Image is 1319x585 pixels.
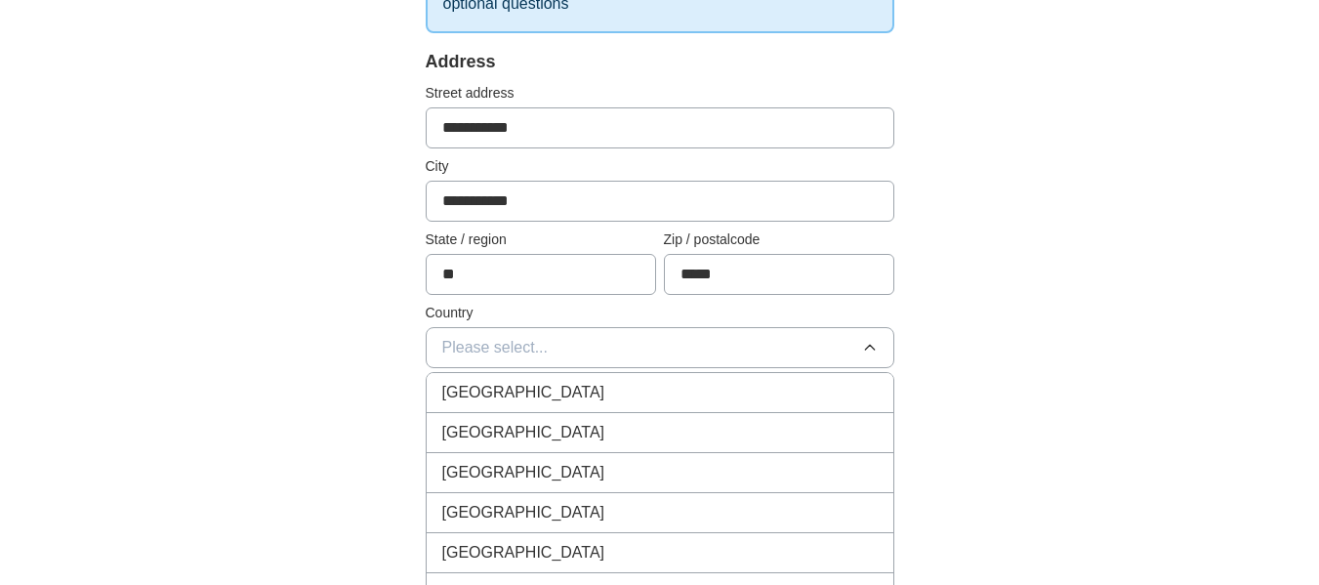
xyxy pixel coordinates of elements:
[442,421,605,444] span: [GEOGRAPHIC_DATA]
[442,501,605,524] span: [GEOGRAPHIC_DATA]
[442,381,605,404] span: [GEOGRAPHIC_DATA]
[426,156,894,177] label: City
[442,541,605,564] span: [GEOGRAPHIC_DATA]
[426,230,656,250] label: State / region
[664,230,894,250] label: Zip / postalcode
[426,83,894,104] label: Street address
[442,336,549,359] span: Please select...
[426,327,894,368] button: Please select...
[426,49,894,75] div: Address
[442,461,605,484] span: [GEOGRAPHIC_DATA]
[426,303,894,323] label: Country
